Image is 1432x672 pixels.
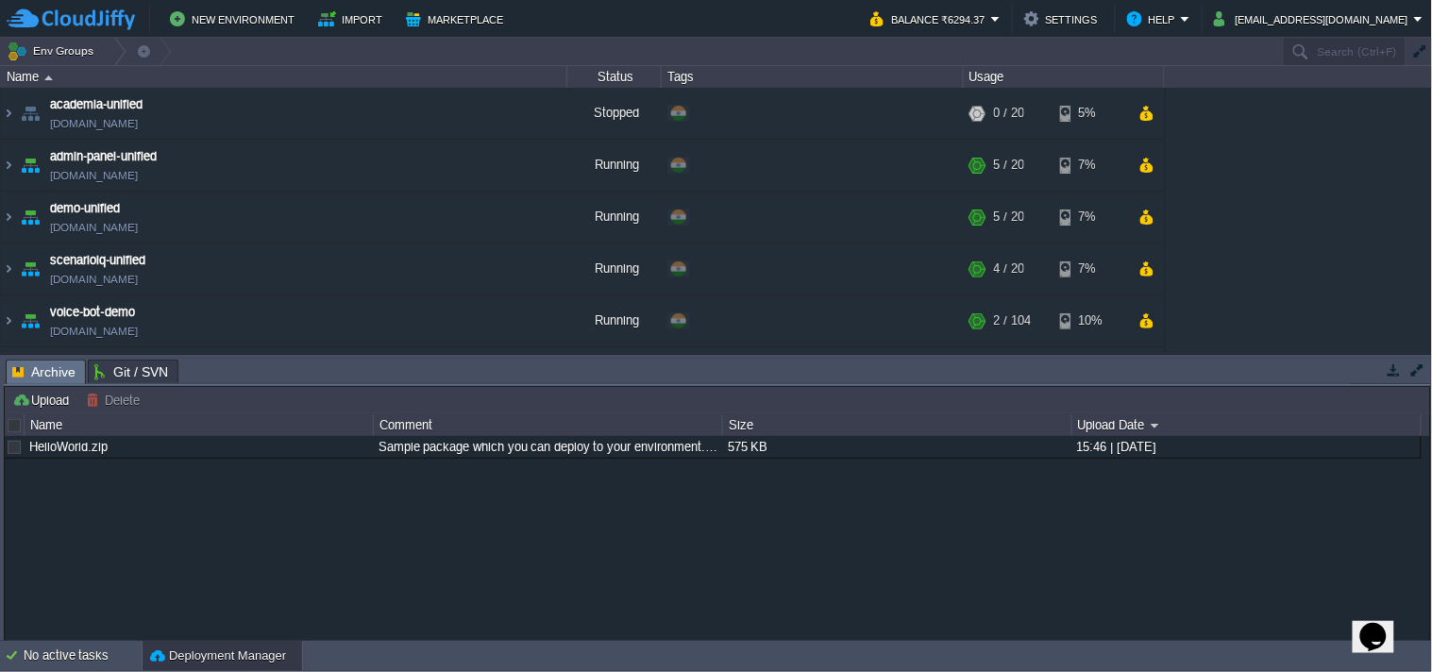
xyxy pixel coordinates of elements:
[50,251,145,270] a: scenarioiq-unified
[50,322,138,341] a: [DOMAIN_NAME]
[1060,192,1121,243] div: 7%
[318,8,389,30] button: Import
[1,192,16,243] img: AMDAwAAAACH5BAEAAAAALAAAAAABAAEAAAICRAEAOw==
[12,361,76,384] span: Archive
[723,436,1070,458] div: 575 KB
[25,414,373,436] div: Name
[1127,8,1181,30] button: Help
[44,76,53,80] img: AMDAwAAAACH5BAEAAAAALAAAAAABAAEAAAICRAEAOw==
[29,440,108,454] a: HelloWorld.zip
[1072,436,1420,458] div: 15:46 | [DATE]
[870,8,991,30] button: Balance ₹6294.37
[17,140,43,191] img: AMDAwAAAACH5BAEAAAAALAAAAAABAAEAAAICRAEAOw==
[1,244,16,294] img: AMDAwAAAACH5BAEAAAAALAAAAAABAAEAAAICRAEAOw==
[86,392,145,409] button: Delete
[567,347,662,398] div: Running
[1060,347,1121,398] div: 9%
[50,270,138,289] a: [DOMAIN_NAME]
[50,199,120,218] a: demo-unified
[17,88,43,139] img: AMDAwAAAACH5BAEAAAAALAAAAAABAAEAAAICRAEAOw==
[568,66,661,88] div: Status
[994,244,1024,294] div: 4 / 20
[994,295,1031,346] div: 2 / 104
[50,114,138,133] a: [DOMAIN_NAME]
[1,140,16,191] img: AMDAwAAAACH5BAEAAAAALAAAAAABAAEAAAICRAEAOw==
[150,647,286,665] button: Deployment Manager
[567,244,662,294] div: Running
[17,244,43,294] img: AMDAwAAAACH5BAEAAAAALAAAAAABAAEAAAICRAEAOw==
[1060,88,1121,139] div: 5%
[94,361,168,383] span: Git / SVN
[567,295,662,346] div: Running
[375,414,722,436] div: Comment
[567,192,662,243] div: Running
[50,147,157,166] a: admin-panel-unified
[17,192,43,243] img: AMDAwAAAACH5BAEAAAAALAAAAAABAAEAAAICRAEAOw==
[1073,414,1421,436] div: Upload Date
[1060,295,1121,346] div: 10%
[170,8,300,30] button: New Environment
[994,88,1024,139] div: 0 / 20
[1060,140,1121,191] div: 7%
[1214,8,1414,30] button: [EMAIL_ADDRESS][DOMAIN_NAME]
[724,414,1071,436] div: Size
[994,140,1024,191] div: 5 / 20
[17,295,43,346] img: AMDAwAAAACH5BAEAAAAALAAAAAABAAEAAAICRAEAOw==
[50,303,135,322] a: voice-bot-demo
[567,140,662,191] div: Running
[1,347,16,398] img: AMDAwAAAACH5BAEAAAAALAAAAAABAAEAAAICRAEAOw==
[17,347,43,398] img: AMDAwAAAACH5BAEAAAAALAAAAAABAAEAAAICRAEAOw==
[374,436,721,458] div: Sample package which you can deploy to your environment. Feel free to delete and upload a package...
[50,95,143,114] a: academia-unified
[1,295,16,346] img: AMDAwAAAACH5BAEAAAAALAAAAAABAAEAAAICRAEAOw==
[994,347,1024,398] div: 2 / 72
[1,88,16,139] img: AMDAwAAAACH5BAEAAAAALAAAAAABAAEAAAICRAEAOw==
[50,166,138,185] a: [DOMAIN_NAME]
[24,641,142,671] div: No active tasks
[965,66,1164,88] div: Usage
[994,192,1024,243] div: 5 / 20
[406,8,509,30] button: Marketplace
[2,66,566,88] div: Name
[7,8,135,31] img: CloudJiffy
[12,392,75,409] button: Upload
[663,66,963,88] div: Tags
[1353,596,1413,653] iframe: chat widget
[1060,244,1121,294] div: 7%
[7,38,100,64] button: Env Groups
[567,88,662,139] div: Stopped
[1024,8,1103,30] button: Settings
[50,218,138,237] a: [DOMAIN_NAME]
